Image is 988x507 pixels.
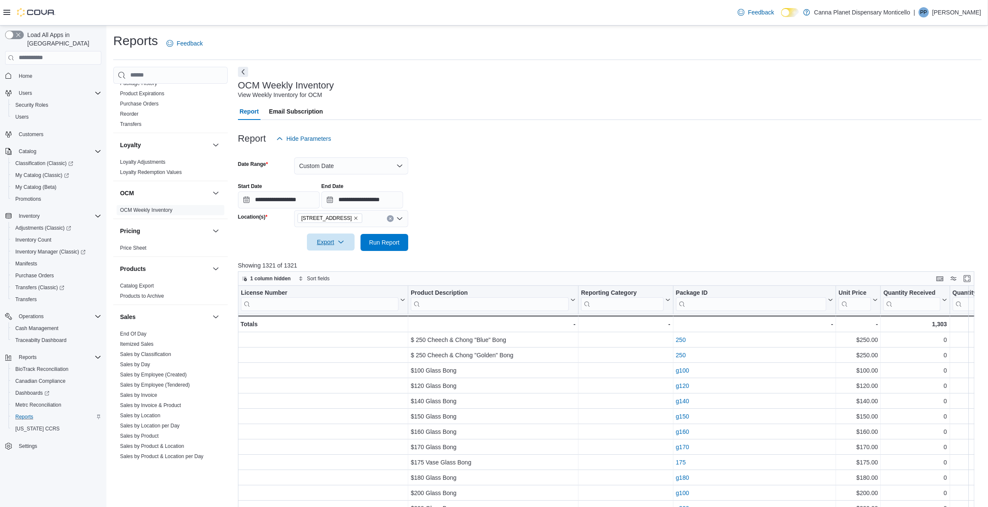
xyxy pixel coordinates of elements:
[120,100,159,107] span: Purchase Orders
[9,423,105,435] button: [US_STATE] CCRS
[676,319,833,329] div: -
[12,335,101,345] span: Traceabilty Dashboard
[120,371,187,378] span: Sales by Employee (Created)
[2,310,105,322] button: Operations
[120,422,180,429] span: Sales by Location per Day
[9,181,105,193] button: My Catalog (Beta)
[241,289,405,310] button: License Number
[12,294,40,305] a: Transfers
[113,329,228,475] div: Sales
[12,170,101,180] span: My Catalog (Classic)
[2,210,105,222] button: Inventory
[12,247,89,257] a: Inventory Manager (Classic)
[238,161,268,168] label: Date Range
[12,182,60,192] a: My Catalog (Beta)
[120,245,146,251] span: Price Sheet
[676,428,689,435] a: g160
[19,443,37,450] span: Settings
[2,128,105,140] button: Customers
[676,413,689,420] a: g150
[12,376,69,386] a: Canadian Compliance
[15,129,47,140] a: Customers
[120,372,187,378] a: Sales by Employee (Created)
[2,87,105,99] button: Users
[120,392,157,399] span: Sales by Invoice
[15,211,101,221] span: Inventory
[120,313,209,321] button: Sales
[301,214,352,222] span: [STREET_ADDRESS]
[211,264,221,274] button: Products
[24,31,101,48] span: Load All Apps in [GEOGRAPHIC_DATA]
[273,130,335,147] button: Hide Parameters
[120,91,164,97] a: Product Expirations
[120,293,164,299] span: Products to Archive
[932,7,981,17] p: [PERSON_NAME]
[15,211,43,221] button: Inventory
[12,282,68,293] a: Transfers (Classic)
[9,375,105,387] button: Canadian Compliance
[12,158,77,168] a: Classification (Classic)
[12,158,101,168] span: Classification (Classic)
[9,282,105,293] a: Transfers (Classic)
[120,111,138,117] span: Reorder
[411,427,576,437] div: $160 Glass Bong
[839,350,878,360] div: $250.00
[19,90,32,97] span: Users
[9,193,105,205] button: Promotions
[15,441,101,451] span: Settings
[19,148,36,155] span: Catalog
[883,381,947,391] div: 0
[12,364,101,374] span: BioTrack Reconciliation
[15,225,71,231] span: Adjustments (Classic)
[15,248,86,255] span: Inventory Manager (Classic)
[883,442,947,452] div: 0
[12,271,57,281] a: Purchase Orders
[387,215,394,222] button: Clear input
[211,188,221,198] button: OCM
[12,400,101,410] span: Metrc Reconciliation
[19,313,44,320] span: Operations
[120,227,209,235] button: Pricing
[120,283,154,289] a: Catalog Export
[120,361,150,368] span: Sales by Day
[9,258,105,270] button: Manifests
[411,365,576,376] div: $100 Glass Bong
[241,319,405,329] div: Totals
[883,319,947,329] div: 1,303
[883,411,947,422] div: 0
[396,215,403,222] button: Open list of options
[113,281,228,305] div: Products
[15,311,47,322] button: Operations
[9,111,105,123] button: Users
[12,182,101,192] span: My Catalog (Beta)
[883,289,947,310] button: Quantity Received
[839,442,878,452] div: $170.00
[120,464,178,470] a: Sales by Product per Day
[676,382,689,389] a: g120
[19,73,32,80] span: Home
[12,259,101,269] span: Manifests
[9,99,105,111] button: Security Roles
[307,275,329,282] span: Sort fields
[9,411,105,423] button: Reports
[839,411,878,422] div: $150.00
[12,112,101,122] span: Users
[839,365,878,376] div: $100.00
[12,259,40,269] a: Manifests
[935,273,945,284] button: Keyboard shortcuts
[411,319,576,329] div: -
[120,402,181,408] a: Sales by Invoice & Product
[15,352,40,362] button: Reports
[839,427,878,437] div: $160.00
[12,335,70,345] a: Traceabilty Dashboard
[839,319,878,329] div: -
[15,236,52,243] span: Inventory Count
[120,362,150,367] a: Sales by Day
[839,289,871,297] div: Unit Price
[814,7,911,17] p: Canna Planet Dispensary Monticello
[241,289,398,310] div: License Number
[120,141,209,149] button: Loyalty
[321,191,403,208] input: Press the down key to open a popover containing a calendar.
[839,381,878,391] div: $120.00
